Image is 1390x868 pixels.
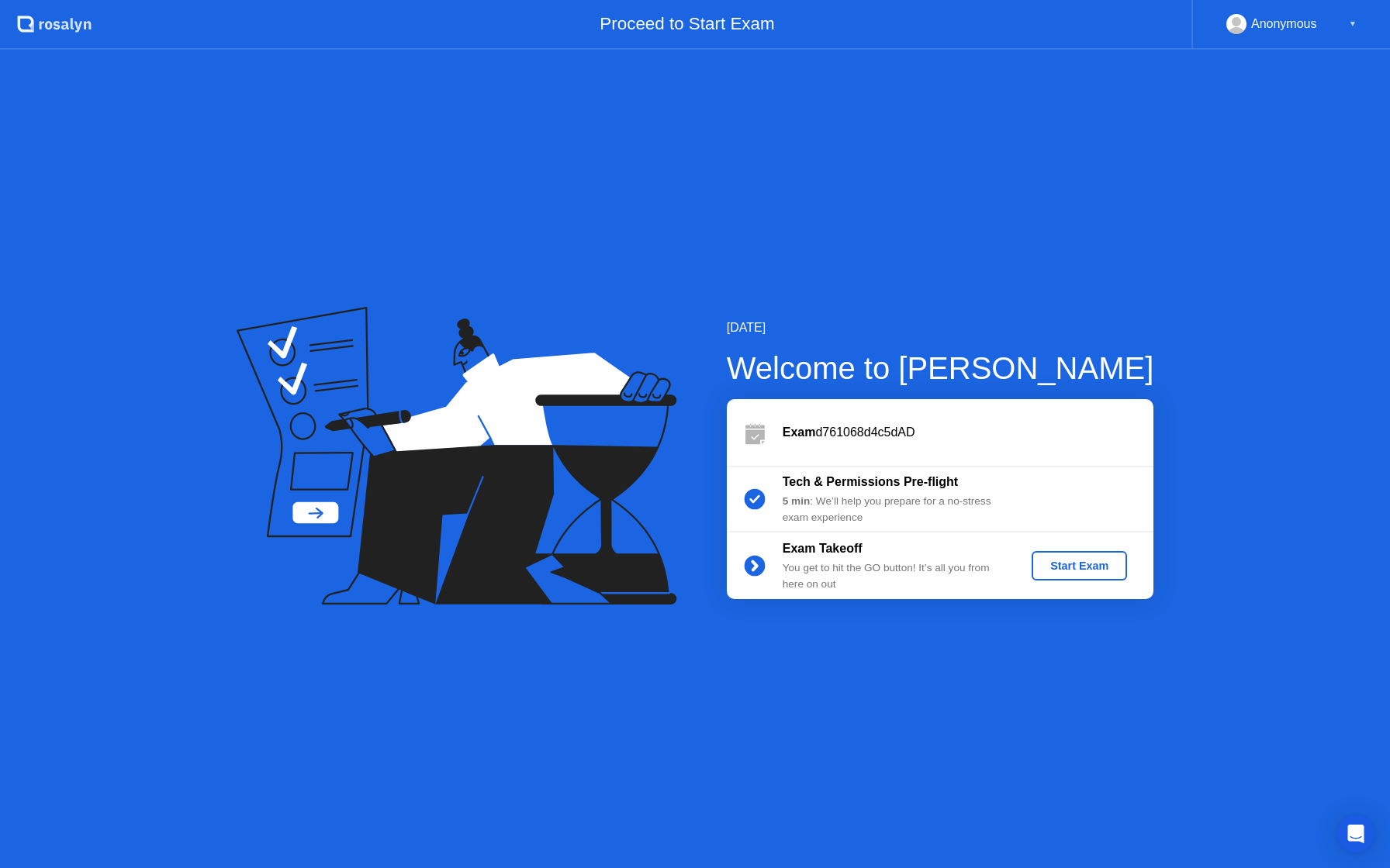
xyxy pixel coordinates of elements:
div: : We’ll help you prepare for a no-stress exam experience [783,494,1006,525]
div: Open Intercom Messenger [1337,815,1374,852]
div: You get to hit the GO button! It’s all you from here on out [783,560,1006,592]
div: Anonymous [1251,14,1317,34]
b: Tech & Permissions Pre-flight [783,475,958,488]
div: [DATE] [727,319,1154,337]
div: Welcome to [PERSON_NAME] [727,345,1154,391]
div: Start Exam [1038,560,1121,572]
b: Exam [783,425,816,439]
b: 5 min [783,495,811,507]
div: ▼ [1349,14,1357,34]
b: Exam Takeoff [783,542,863,555]
div: d761068d4c5dAD [783,423,1153,442]
button: Start Exam [1032,551,1127,580]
